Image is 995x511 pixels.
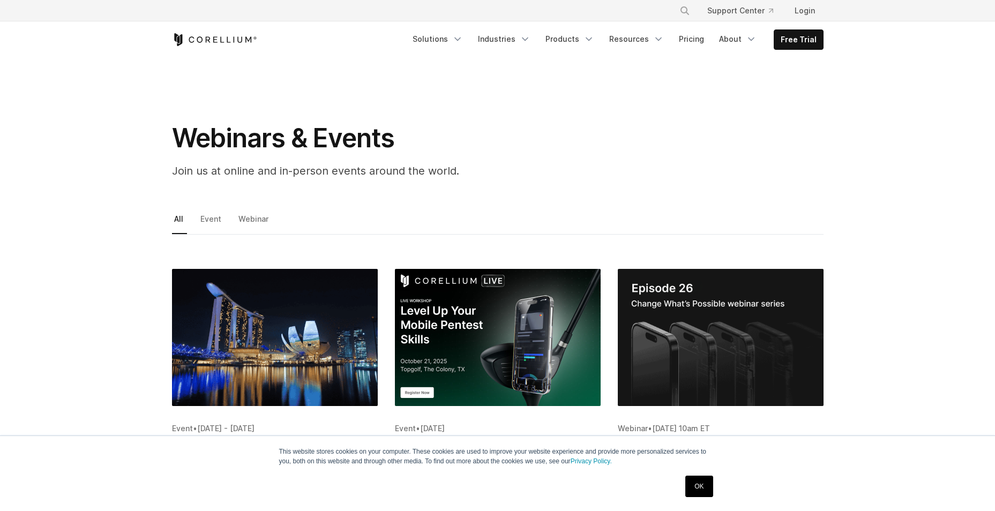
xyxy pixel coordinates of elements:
div: • [618,423,824,434]
span: [DATE] - [DATE] [197,424,255,433]
a: Event [198,212,225,234]
p: Join us at online and in-person events around the world. [172,163,601,179]
div: Navigation Menu [406,29,824,50]
a: OK [685,476,713,497]
a: Support Center [699,1,782,20]
a: Products [539,29,601,49]
img: GovWare 2025 [172,269,378,406]
span: Webinar [618,424,648,433]
a: Industries [472,29,537,49]
img: How to Get Started with iOS App Pentesting and Security in 2025 [618,269,824,406]
img: Corellium Live Plano TX: Level Up Your Mobile Pentest Skills [395,269,601,406]
span: [DATE] [420,424,445,433]
div: • [395,423,601,434]
span: Event [395,424,416,433]
a: Pricing [672,29,710,49]
a: Privacy Policy. [571,457,612,465]
button: Search [675,1,694,20]
a: Solutions [406,29,469,49]
div: Navigation Menu [667,1,824,20]
a: All [172,212,187,234]
a: Login [786,1,824,20]
a: Resources [603,29,670,49]
span: Event [172,424,193,433]
p: This website stores cookies on your computer. These cookies are used to improve your website expe... [279,447,716,466]
div: • [172,423,378,434]
span: [DATE] 10am ET [652,424,710,433]
a: Free Trial [774,30,823,49]
a: About [713,29,763,49]
h1: Webinars & Events [172,122,601,154]
a: Corellium Home [172,33,257,46]
a: Webinar [236,212,272,234]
